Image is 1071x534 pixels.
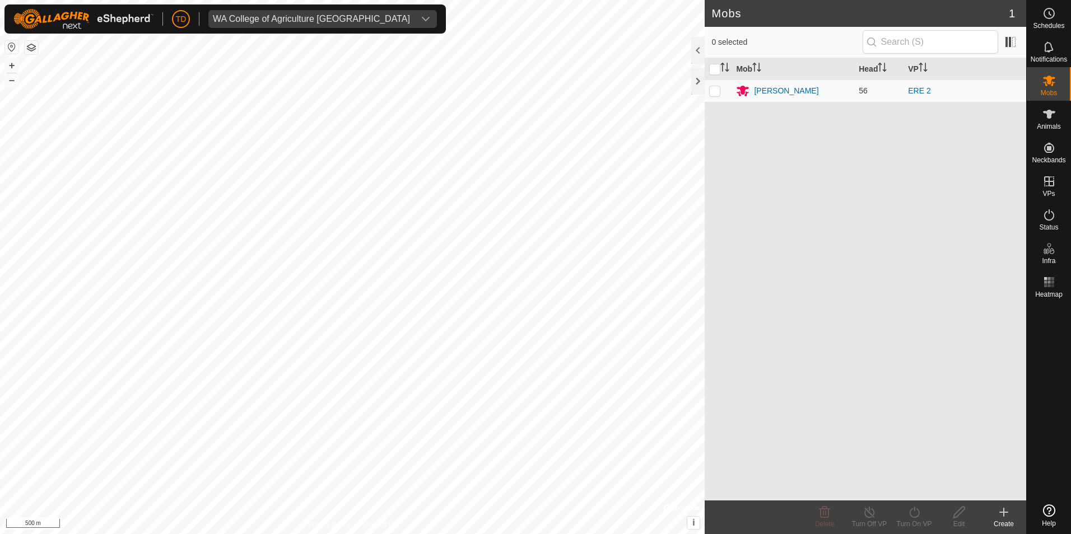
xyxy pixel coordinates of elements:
div: Edit [937,519,981,529]
p-sorticon: Activate to sort [919,64,928,73]
div: WA College of Agriculture [GEOGRAPHIC_DATA] [213,15,410,24]
p-sorticon: Activate to sort [720,64,729,73]
span: Notifications [1031,56,1067,63]
h2: Mobs [711,7,1008,20]
th: Head [854,58,904,80]
span: TD [176,13,187,25]
th: Mob [732,58,854,80]
a: Privacy Policy [308,519,350,530]
span: Infra [1042,257,1055,264]
p-sorticon: Activate to sort [752,64,761,73]
button: Reset Map [5,40,18,54]
div: Turn Off VP [847,519,892,529]
span: i [692,518,695,527]
span: Mobs [1041,90,1057,96]
th: VP [904,58,1026,80]
span: VPs [1042,190,1055,197]
div: [PERSON_NAME] [754,85,818,97]
div: Turn On VP [892,519,937,529]
span: 56 [859,86,868,95]
div: Create [981,519,1026,529]
a: Contact Us [364,519,397,530]
span: Animals [1037,123,1061,130]
span: 0 selected [711,36,862,48]
button: + [5,59,18,72]
a: ERE 2 [908,86,930,95]
p-sorticon: Activate to sort [878,64,887,73]
a: Help [1027,500,1071,531]
span: Schedules [1033,22,1064,29]
button: Map Layers [25,41,38,54]
input: Search (S) [863,30,998,54]
div: dropdown trigger [415,10,437,28]
span: 1 [1009,5,1015,22]
button: – [5,73,18,87]
img: Gallagher Logo [13,9,153,29]
span: Status [1039,224,1058,231]
span: Help [1042,520,1056,527]
button: i [687,517,700,529]
span: Heatmap [1035,291,1063,298]
span: Neckbands [1032,157,1065,163]
span: Delete [815,520,835,528]
span: WA College of Agriculture Denmark [208,10,415,28]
